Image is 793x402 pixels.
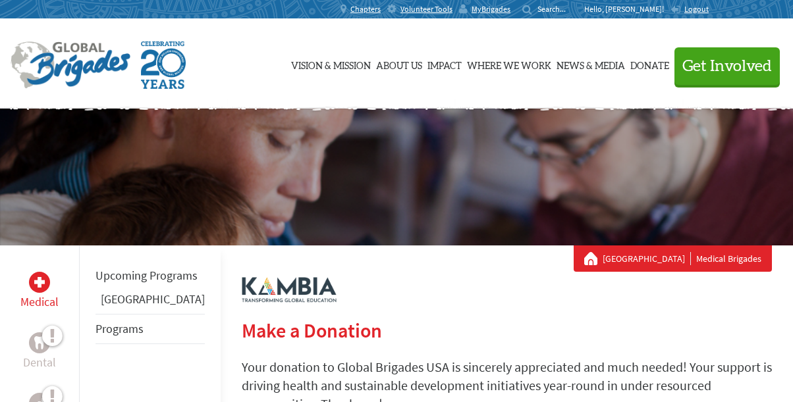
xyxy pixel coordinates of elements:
li: Upcoming Programs [96,261,205,290]
li: Programs [96,314,205,344]
a: MedicalMedical [20,272,59,311]
a: Vision & Mission [291,31,371,97]
input: Search... [537,4,575,14]
div: Medical Brigades [584,252,761,265]
img: Medical [34,277,45,288]
p: Dental [23,353,56,372]
a: [GEOGRAPHIC_DATA] [603,252,691,265]
a: Donate [630,31,669,97]
p: Medical [20,293,59,311]
a: Where We Work [467,31,551,97]
span: MyBrigades [472,4,510,14]
a: Programs [96,321,144,336]
h2: Make a Donation [242,318,772,342]
a: Logout [670,4,709,14]
a: About Us [376,31,422,97]
span: Chapters [350,4,381,14]
button: Get Involved [674,47,780,85]
p: Hello, [PERSON_NAME]! [584,4,670,14]
div: Medical [29,272,50,293]
img: Global Brigades Logo [11,41,130,89]
a: News & Media [557,31,625,97]
li: Belize [96,290,205,314]
a: [GEOGRAPHIC_DATA] [101,291,205,307]
div: Dental [29,332,50,353]
a: DentalDental [23,332,56,372]
img: Global Brigades Celebrating 20 Years [141,41,186,89]
a: Upcoming Programs [96,268,198,283]
span: Volunteer Tools [400,4,452,14]
span: Logout [684,4,709,14]
span: Get Involved [682,59,772,74]
img: logo-kambia.png [242,277,337,303]
a: Impact [427,31,462,97]
img: Dental [34,336,45,349]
